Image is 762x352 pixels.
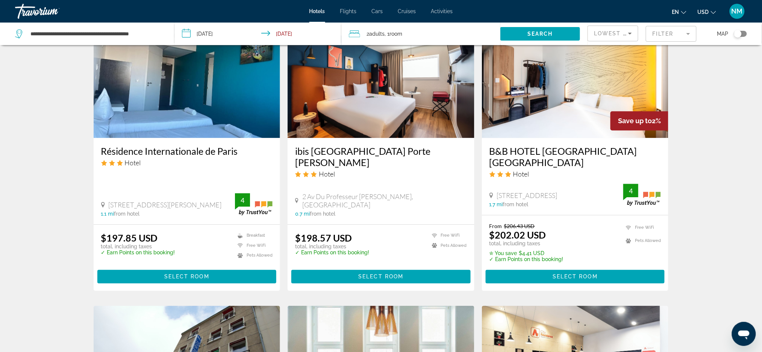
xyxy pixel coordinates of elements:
span: ✮ You save [489,250,517,256]
a: Select Room [486,272,665,280]
p: $4.41 USD [489,250,564,256]
button: Select Room [486,270,665,283]
span: Lowest Price [594,30,642,36]
a: Hotels [309,8,325,14]
ins: $197.85 USD [101,232,158,243]
img: Hotel image [94,18,280,138]
li: Free WiFi [428,232,467,239]
div: 4 [235,196,250,205]
a: Flights [340,8,357,14]
span: Select Room [164,273,209,279]
del: $206.43 USD [504,223,535,229]
button: Search [500,27,580,41]
span: 2 [367,29,385,39]
span: Save up to [618,117,652,125]
span: Adults [370,31,385,37]
li: Pets Allowed [234,252,273,259]
a: ibis [GEOGRAPHIC_DATA] Porte [PERSON_NAME] [295,145,467,168]
div: 4 [623,186,638,195]
span: from hotel [310,211,335,217]
img: trustyou-badge.svg [623,184,661,206]
p: ✓ Earn Points on this booking! [489,256,564,262]
li: Free WiFi [622,223,661,232]
button: Select Room [97,270,277,283]
img: Hotel image [482,18,669,138]
span: Search [527,31,553,37]
span: en [672,9,679,15]
mat-select: Sort by [594,29,632,38]
div: 3 star Hotel [489,170,661,178]
span: Hotel [513,170,529,178]
button: Travelers: 2 adults, 0 children [341,23,501,45]
img: trustyou-badge.svg [235,193,273,215]
div: 3 star Hotel [295,170,467,178]
img: Hotel image [288,18,474,138]
button: Filter [646,26,697,42]
li: Pets Allowed [622,236,661,245]
span: Select Room [358,273,403,279]
button: Select Room [291,270,471,283]
a: Activities [431,8,453,14]
iframe: Кнопка запуска окна обмена сообщениями [732,322,756,346]
button: Change language [672,6,686,17]
p: total, including taxes [295,243,369,249]
span: Hotel [125,159,141,167]
span: 2 Av Du Professeur [PERSON_NAME], [GEOGRAPHIC_DATA] [302,192,467,209]
a: B&B HOTEL [GEOGRAPHIC_DATA] [GEOGRAPHIC_DATA] [489,145,661,168]
span: From [489,223,502,229]
span: [STREET_ADDRESS][PERSON_NAME] [109,201,222,209]
p: total, including taxes [489,240,564,246]
span: USD [698,9,709,15]
span: 1.1 mi [101,211,114,217]
p: ✓ Earn Points on this booking! [101,249,175,255]
a: Travorium [15,2,90,21]
button: Check-in date: Oct 4, 2025 Check-out date: Oct 6, 2025 [174,23,341,45]
button: Toggle map [729,30,747,37]
span: , 1 [385,29,403,39]
ins: $202.02 USD [489,229,546,240]
span: NM [732,8,743,15]
li: Breakfast [234,232,273,239]
span: 0.7 mi [295,211,310,217]
span: from hotel [503,201,529,207]
a: Select Room [291,272,471,280]
a: Résidence Internationale de Paris [101,145,273,157]
a: Cars [372,8,383,14]
p: ✓ Earn Points on this booking! [295,249,369,255]
p: total, including taxes [101,243,175,249]
button: User Menu [727,3,747,19]
span: Map [717,29,729,39]
span: [STREET_ADDRESS] [497,191,557,199]
a: Cruises [398,8,416,14]
span: Select Room [553,273,598,279]
li: Free WiFi [234,242,273,249]
ins: $198.57 USD [295,232,352,243]
div: 2% [611,111,668,130]
span: 1.7 mi [489,201,503,207]
span: Hotel [319,170,335,178]
li: Pets Allowed [428,242,467,249]
div: 3 star Hotel [101,159,273,167]
span: Room [390,31,403,37]
a: Select Room [97,272,277,280]
span: from hotel [114,211,140,217]
button: Change currency [698,6,716,17]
